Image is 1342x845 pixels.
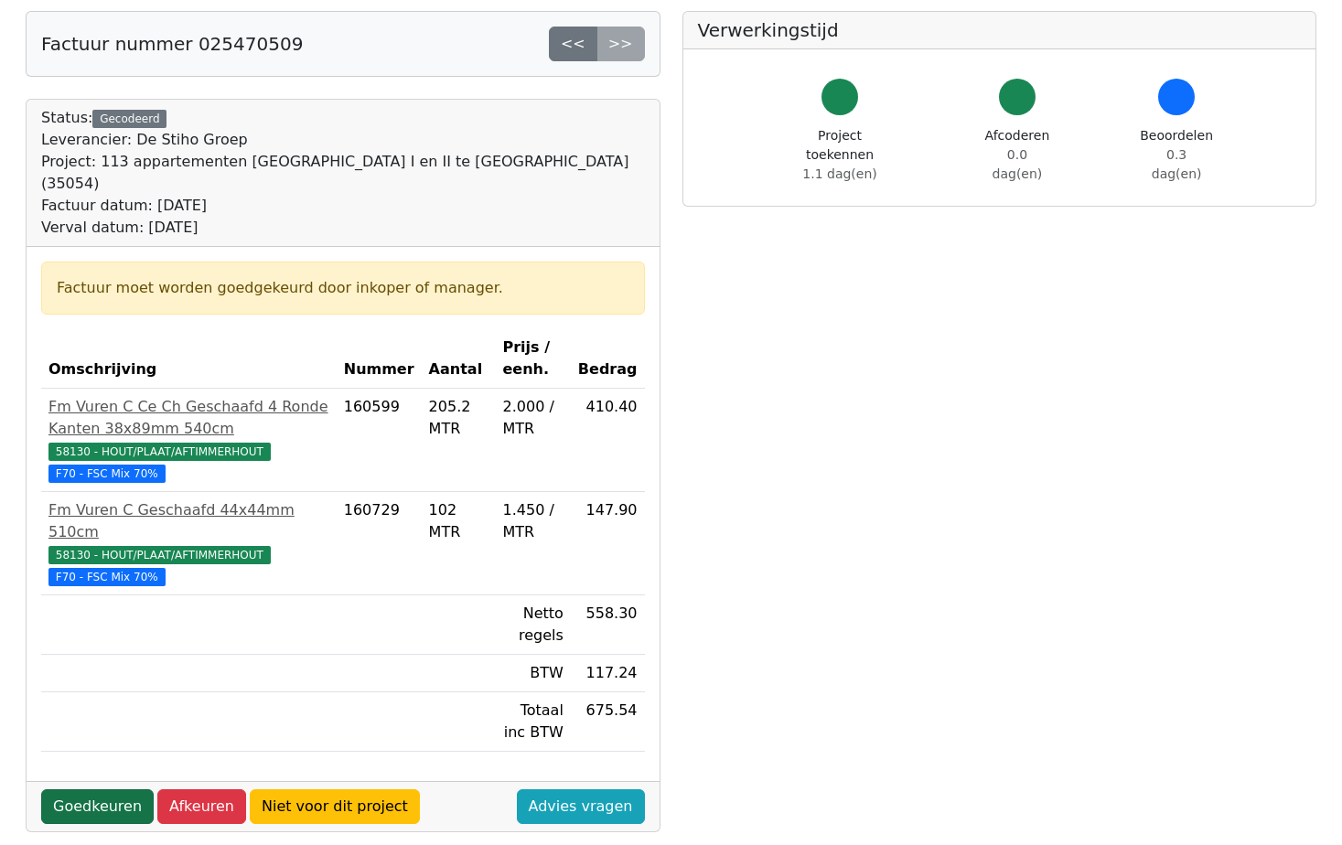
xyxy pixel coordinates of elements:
span: F70 - FSC Mix 70% [48,568,166,586]
th: Aantal [422,329,496,389]
div: Status: [41,107,645,239]
td: Totaal inc BTW [496,692,571,752]
div: Fm Vuren C Ce Ch Geschaafd 4 Ronde Kanten 38x89mm 540cm [48,396,329,440]
td: 410.40 [571,389,645,492]
a: Fm Vuren C Geschaafd 44x44mm 510cm58130 - HOUT/PLAAT/AFTIMMERHOUT F70 - FSC Mix 70% [48,499,329,587]
th: Prijs / eenh. [496,329,571,389]
div: 205.2 MTR [429,396,488,440]
span: 1.1 dag(en) [802,166,876,181]
td: 160729 [337,492,422,595]
a: Niet voor dit project [250,789,420,824]
div: Factuur datum: [DATE] [41,195,645,217]
div: Leverancier: De Stiho Groep [41,129,645,151]
a: << [549,27,597,61]
td: 160599 [337,389,422,492]
td: 558.30 [571,595,645,655]
th: Omschrijving [41,329,337,389]
span: 0.0 dag(en) [993,147,1043,181]
span: 58130 - HOUT/PLAAT/AFTIMMERHOUT [48,546,271,564]
div: Project: 113 appartementen [GEOGRAPHIC_DATA] I en II te [GEOGRAPHIC_DATA] (35054) [41,151,645,195]
div: Beoordelen [1140,126,1213,184]
h5: Verwerkingstijd [698,19,1302,41]
div: Project toekennen [786,126,895,184]
div: Factuur moet worden goedgekeurd door inkoper of manager. [57,277,629,299]
div: 102 MTR [429,499,488,543]
td: 117.24 [571,655,645,692]
td: BTW [496,655,571,692]
a: Goedkeuren [41,789,154,824]
td: Netto regels [496,595,571,655]
span: F70 - FSC Mix 70% [48,465,166,483]
span: 58130 - HOUT/PLAAT/AFTIMMERHOUT [48,443,271,461]
div: Fm Vuren C Geschaafd 44x44mm 510cm [48,499,329,543]
td: 675.54 [571,692,645,752]
th: Bedrag [571,329,645,389]
div: 2.000 / MTR [503,396,564,440]
h5: Factuur nummer 025470509 [41,33,303,55]
a: Afkeuren [157,789,246,824]
th: Nummer [337,329,422,389]
span: 0.3 dag(en) [1152,147,1202,181]
div: Gecodeerd [92,110,166,128]
a: Fm Vuren C Ce Ch Geschaafd 4 Ronde Kanten 38x89mm 540cm58130 - HOUT/PLAAT/AFTIMMERHOUT F70 - FSC ... [48,396,329,484]
td: 147.90 [571,492,645,595]
a: Advies vragen [517,789,645,824]
div: 1.450 / MTR [503,499,564,543]
div: Afcoderen [982,126,1053,184]
div: Verval datum: [DATE] [41,217,645,239]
